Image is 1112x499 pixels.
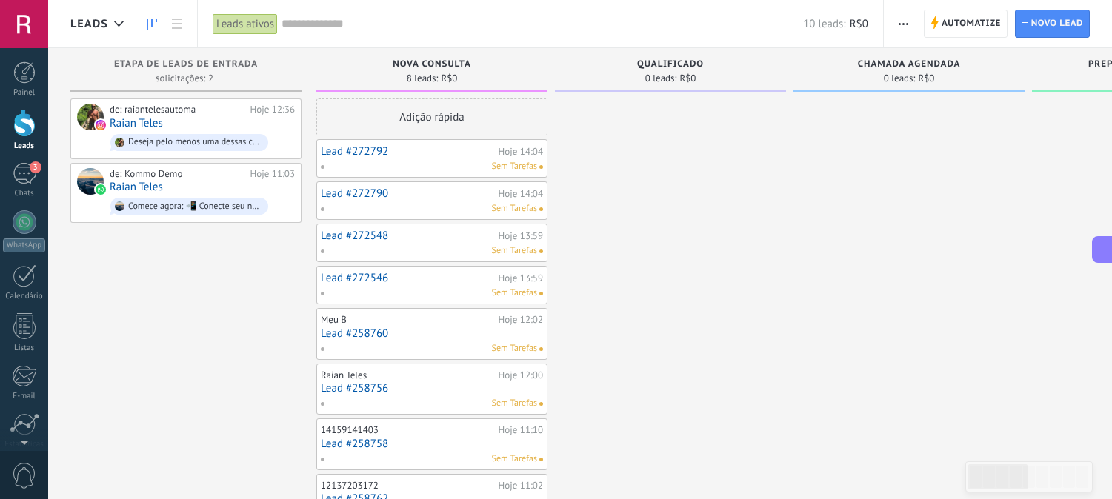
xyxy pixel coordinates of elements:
[321,369,495,381] div: Raian Teles
[213,13,278,35] div: Leads ativos
[499,189,543,198] div: Hoje 14:04
[321,480,495,492] div: 12137203172
[96,120,106,130] img: instagram.svg
[156,74,213,83] span: solicitações: 2
[492,202,537,215] span: Sem Tarefas
[539,347,543,351] span: Nenhuma tarefa atribuída
[492,342,537,355] span: Sem Tarefas
[78,59,294,72] div: Etapa de leads de entrada
[893,10,914,38] button: Mais
[924,10,1008,38] a: Automatize
[884,74,916,83] span: 0 leads:
[114,59,258,70] span: Etapa de leads de entrada
[499,480,543,492] div: Hoje 11:02
[637,59,704,70] span: Qualificado
[96,184,106,195] img: waba.svg
[562,59,779,72] div: Qualificado
[539,249,543,253] span: Nenhuma tarefa atribuída
[679,74,696,83] span: R$0
[139,10,164,38] a: Leads
[499,273,543,283] div: Hoje 13:59
[110,117,163,130] a: Raian Teles
[321,187,495,200] a: Lead #272790
[539,165,543,169] span: Nenhuma tarefa atribuída
[492,287,537,300] span: Sem Tarefas
[3,141,46,151] div: Leads
[850,17,868,31] span: R$0
[3,392,46,401] div: E-mail
[407,74,439,83] span: 8 leads:
[321,424,495,436] div: 14159141403
[3,88,46,98] div: Painel
[499,231,543,241] div: Hoje 13:59
[492,244,537,258] span: Sem Tarefas
[499,314,543,326] div: Hoje 12:02
[321,272,495,284] a: Lead #272546
[858,59,961,70] span: Chamada agendada
[492,397,537,410] span: Sem Tarefas
[321,145,495,158] a: Lead #272792
[539,402,543,406] span: Nenhuma tarefa atribuída
[250,104,295,115] div: Hoje 12:36
[30,161,41,173] span: 3
[499,369,543,381] div: Hoje 12:00
[3,238,45,252] div: WhatsApp
[918,74,934,83] span: R$0
[492,160,537,173] span: Sem Tarefas
[1015,10,1090,38] a: Novo lead
[77,168,104,195] div: Raian Teles
[801,59,1017,72] div: Chamada agendada
[539,292,543,295] span: Nenhuma tarefa atribuída
[942,10,1001,37] span: Automatize
[110,181,163,193] a: Raian Teles
[164,10,190,38] a: Lista
[321,327,543,340] a: Lead #258760
[539,207,543,211] span: Nenhuma tarefa atribuída
[492,452,537,466] span: Sem Tarefas
[441,74,457,83] span: R$0
[393,59,471,70] span: Nova consulta
[324,59,540,72] div: Nova consulta
[316,98,547,135] div: Adição rápida
[645,74,677,83] span: 0 leads:
[3,189,46,198] div: Chats
[321,314,495,326] div: Meu B
[77,104,104,130] div: Raian Teles
[3,344,46,353] div: Listas
[128,201,262,212] div: Comece agora: 📲 Conecte seu número do WhatsApp 💬
[250,168,295,180] div: Hoje 11:03
[499,147,543,156] div: Hoje 14:04
[3,292,46,301] div: Calendário
[1031,10,1083,37] span: Novo lead
[110,168,245,180] div: de: Kommo Demo
[321,382,543,395] a: Lead #258756
[803,17,845,31] span: 10 leads:
[499,424,543,436] div: Hoje 11:10
[321,438,543,450] a: Lead #258758
[539,458,543,461] span: Nenhuma tarefa atribuída
[110,104,245,115] div: de: raiantelesautoma
[321,230,495,242] a: Lead #272548
[70,17,108,31] span: Leads
[128,137,262,147] div: Deseja pelo menos uma dessas coisas? Aperta no botão aqui embaixo pra eu saber 👇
